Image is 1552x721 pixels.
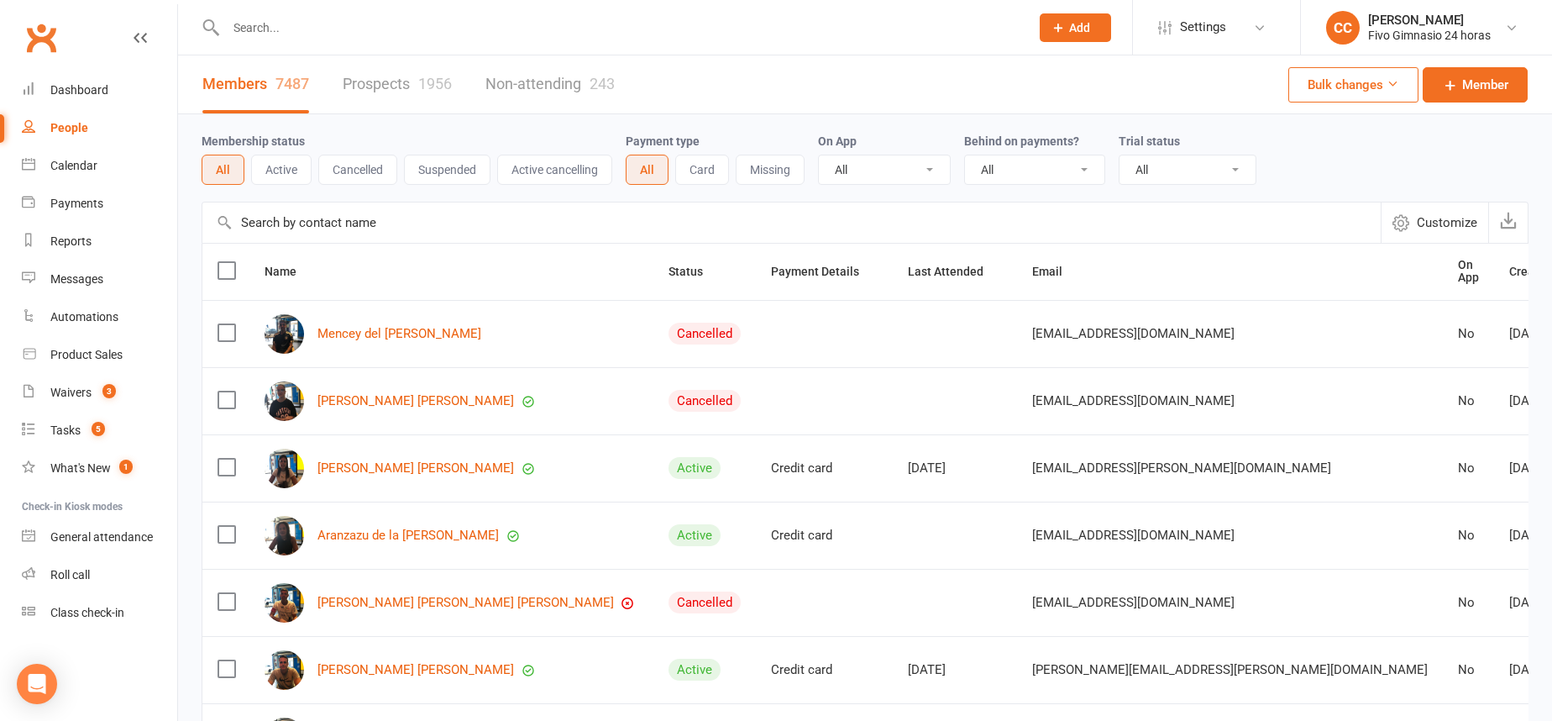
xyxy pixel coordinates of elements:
a: General attendance kiosk mode [22,518,177,556]
div: Dashboard [50,83,108,97]
input: Search... [221,16,1018,39]
img: Juan Ignacio [265,650,304,690]
label: On App [818,134,857,148]
span: 5 [92,422,105,436]
button: All [202,155,244,185]
button: Active [251,155,312,185]
a: Waivers 3 [22,374,177,412]
button: Card [675,155,729,185]
button: Status [669,261,721,282]
a: What's New1 [22,450,177,487]
div: [DATE] [908,461,1002,476]
button: Name [265,261,315,282]
span: [EMAIL_ADDRESS][DOMAIN_NAME] [1032,385,1235,417]
div: Cancelled [669,592,741,613]
a: Aranzazu de la [PERSON_NAME] [317,529,499,543]
span: Last Attended [908,265,1002,278]
a: Members7487 [202,55,309,113]
label: Behind on payments? [964,134,1079,148]
div: Credit card [771,461,878,476]
button: Missing [736,155,805,185]
a: Dashboard [22,71,177,109]
a: Reports [22,223,177,261]
div: 1956 [418,75,452,92]
a: Roll call [22,556,177,594]
div: Class check-in [50,606,124,619]
img: Aranzazu de la Concepcion [265,516,304,555]
div: Automations [50,310,118,324]
a: Mencey del [PERSON_NAME] [317,327,481,341]
a: Clubworx [20,17,62,59]
a: [PERSON_NAME] [PERSON_NAME] [317,394,514,408]
span: Settings [1180,8,1226,46]
span: 1 [119,460,133,474]
button: Suspended [404,155,490,185]
a: Class kiosk mode [22,594,177,632]
div: Messages [50,272,103,286]
label: Membership status [202,134,305,148]
span: 3 [102,384,116,398]
div: Payments [50,197,103,210]
div: Calendar [50,159,97,172]
div: Active [669,659,721,681]
div: CC [1326,11,1360,45]
div: What's New [50,461,111,475]
div: Active [669,524,721,546]
a: [PERSON_NAME] [PERSON_NAME] [317,461,514,476]
img: Jakeline Rita [265,382,304,421]
input: Search by contact name [202,203,1381,243]
div: Tasks [50,424,81,437]
a: Non-attending243 [485,55,615,113]
a: [PERSON_NAME] [PERSON_NAME] [PERSON_NAME] [317,596,614,610]
div: Reports [50,234,92,248]
a: Product Sales [22,336,177,374]
div: [PERSON_NAME] [1368,13,1491,28]
span: Add [1069,21,1090,34]
div: No [1458,327,1479,341]
a: Payments [22,185,177,223]
a: [PERSON_NAME] [PERSON_NAME] [317,663,514,677]
span: Status [669,265,721,278]
div: Product Sales [50,348,123,361]
div: Waivers [50,386,92,399]
div: No [1458,461,1479,476]
div: Credit card [771,663,878,677]
div: General attendance [50,530,153,544]
span: [EMAIL_ADDRESS][DOMAIN_NAME] [1032,318,1235,350]
a: Messages [22,261,177,298]
div: Active [669,457,721,479]
button: Payment Details [771,261,878,282]
div: Credit card [771,529,878,543]
div: Cancelled [669,323,741,345]
span: Member [1462,75,1508,95]
span: Customize [1417,213,1477,233]
img: Maria Luisa [265,449,304,488]
label: Trial status [1119,134,1180,148]
div: 7487 [275,75,309,92]
label: Payment type [626,134,700,148]
button: All [626,155,669,185]
div: No [1458,596,1479,610]
div: Cancelled [669,390,741,412]
img: Mencey del Cristo [265,314,304,354]
a: Tasks 5 [22,412,177,450]
a: Member [1423,67,1528,103]
div: [DATE] [908,663,1002,677]
div: Roll call [50,568,90,582]
a: Prospects1956 [343,55,452,113]
button: Add [1040,13,1111,42]
button: Last Attended [908,261,1002,282]
div: Fivo Gimnasio 24 horas [1368,28,1491,43]
div: No [1458,663,1479,677]
div: No [1458,529,1479,543]
img: Braulio Jose [265,583,304,623]
span: [EMAIL_ADDRESS][DOMAIN_NAME] [1032,519,1235,551]
span: [EMAIL_ADDRESS][PERSON_NAME][DOMAIN_NAME] [1032,452,1331,484]
a: Automations [22,298,177,336]
div: No [1458,394,1479,408]
div: 243 [590,75,615,92]
span: Email [1032,265,1081,278]
button: Cancelled [318,155,397,185]
button: Bulk changes [1288,67,1418,103]
a: People [22,109,177,147]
